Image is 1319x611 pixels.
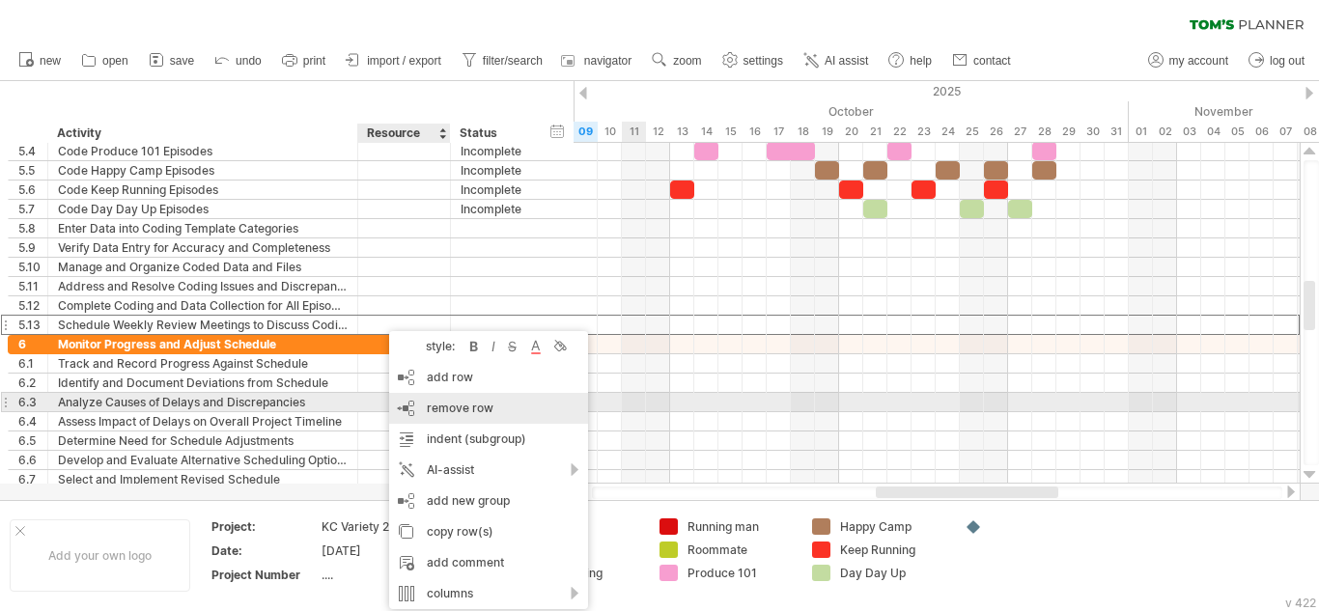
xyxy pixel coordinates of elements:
[1285,596,1316,610] div: v 422
[58,161,348,180] div: Code Happy Camp Episodes
[1225,122,1249,142] div: Wednesday, 5 November 2025
[389,547,588,578] div: add comment
[960,122,984,142] div: Saturday, 25 October 2025
[461,200,527,218] div: Incomplete
[58,393,348,411] div: Analyze Causes of Delays and Discrepancies
[236,54,262,68] span: undo
[389,455,588,486] div: AI-assist
[717,48,789,73] a: settings
[58,412,348,430] div: Assess Impact of Delays on Overall Project Timeline
[211,542,318,559] div: Date:
[18,335,47,353] div: 6
[18,181,47,199] div: 5.6
[18,451,47,469] div: 6.6
[427,401,493,415] span: remove row
[18,161,47,180] div: 5.5
[389,486,588,516] div: add new group
[910,54,932,68] span: help
[688,542,793,558] div: Roommate
[840,542,945,558] div: Keep Running
[688,565,793,581] div: Produce 101
[460,124,526,143] div: Status
[380,101,1129,122] div: October 2025
[1105,122,1129,142] div: Friday, 31 October 2025
[58,451,348,469] div: Develop and Evaluate Alternative Scheduling Options
[622,122,646,142] div: Saturday, 11 October 2025
[574,122,598,142] div: Thursday, 9 October 2025
[40,54,61,68] span: new
[58,296,348,315] div: Complete Coding and Data Collection for All Episodes
[1270,54,1305,68] span: log out
[743,122,767,142] div: Thursday, 16 October 2025
[102,54,128,68] span: open
[461,142,527,160] div: Incomplete
[58,238,348,257] div: Verify Data Entry for Accuracy and Completeness
[18,238,47,257] div: 5.9
[10,519,190,592] div: Add your own logo
[58,142,348,160] div: Code Produce 101 Episodes
[389,424,588,455] div: indent (subgroup)
[57,124,347,143] div: Activity
[14,48,67,73] a: new
[558,48,637,73] a: navigator
[18,470,47,488] div: 6.7
[791,122,815,142] div: Saturday, 18 October 2025
[144,48,200,73] a: save
[58,316,348,334] div: Schedule Weekly Review Meetings to Discuss Coding Progress
[76,48,134,73] a: open
[839,122,863,142] div: Monday, 20 October 2025
[367,54,441,68] span: import / export
[58,277,348,295] div: Address and Resolve Coding Issues and Discrepancies
[58,470,348,488] div: Select and Implement Revised Schedule
[322,542,484,559] div: [DATE]
[647,48,707,73] a: zoom
[389,516,588,547] div: copy row(s)
[461,161,527,180] div: Incomplete
[840,565,945,581] div: Day Day Up
[1274,122,1298,142] div: Friday, 7 November 2025
[18,393,47,411] div: 6.3
[936,122,960,142] div: Friday, 24 October 2025
[1008,122,1032,142] div: Monday, 27 October 2025
[18,296,47,315] div: 5.12
[1201,122,1225,142] div: Tuesday, 4 November 2025
[341,48,447,73] a: import / export
[58,258,348,276] div: Manage and Organize Coded Data and Files
[170,54,194,68] span: save
[58,354,348,373] div: Track and Record Progress Against Schedule
[18,142,47,160] div: 5.4
[18,277,47,295] div: 5.11
[58,374,348,392] div: Identify and Document Deviations from Schedule
[1169,54,1228,68] span: my account
[18,258,47,276] div: 5.10
[688,518,793,535] div: Running man
[815,122,839,142] div: Sunday, 19 October 2025
[322,567,484,583] div: ....
[1032,122,1056,142] div: Tuesday, 28 October 2025
[457,48,548,73] a: filter/search
[1143,48,1234,73] a: my account
[322,518,484,535] div: KC Variety 2025
[18,412,47,430] div: 6.4
[718,122,743,142] div: Wednesday, 15 October 2025
[58,219,348,237] div: Enter Data into Coding Template Categories
[461,181,527,199] div: Incomplete
[673,54,701,68] span: zoom
[303,54,325,68] span: print
[584,54,631,68] span: navigator
[984,122,1008,142] div: Sunday, 26 October 2025
[58,335,348,353] div: Monitor Progress and Adjust Schedule
[58,431,348,450] div: Determine Need for Schedule Adjustments
[799,48,874,73] a: AI assist
[211,567,318,583] div: Project Number
[389,578,588,609] div: columns
[1249,122,1274,142] div: Thursday, 6 November 2025
[277,48,331,73] a: print
[887,122,912,142] div: Wednesday, 22 October 2025
[973,54,1011,68] span: contact
[947,48,1017,73] a: contact
[58,181,348,199] div: Code Keep Running Episodes
[18,431,47,450] div: 6.5
[483,54,543,68] span: filter/search
[397,339,464,353] div: style:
